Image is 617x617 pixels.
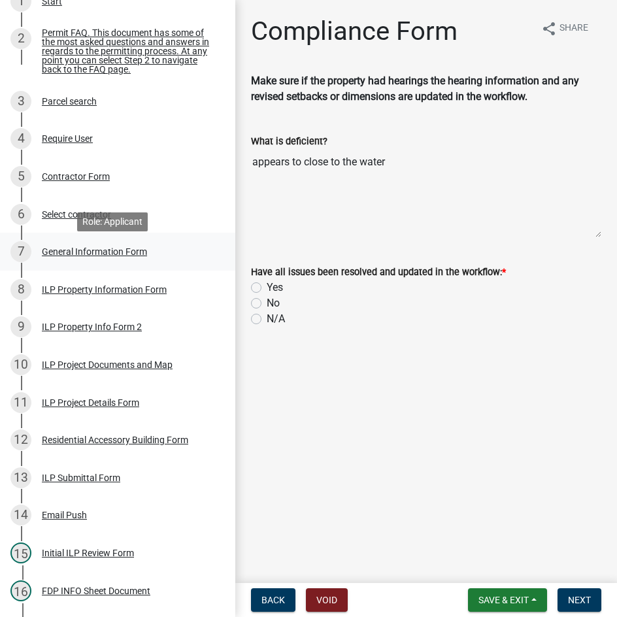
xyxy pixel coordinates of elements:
[42,586,150,595] div: FDP INFO Sheet Document
[42,28,214,74] div: Permit FAQ. This document has some of the most asked questions and answers in regards to the perm...
[77,212,148,231] div: Role: Applicant
[531,16,599,41] button: shareShare
[541,21,557,37] i: share
[42,247,147,256] div: General Information Form
[42,172,110,181] div: Contractor Form
[267,311,285,327] label: N/A
[261,595,285,605] span: Back
[251,75,579,103] strong: Make sure if the property had hearings the hearing information and any revised setbacks or dimens...
[306,588,348,612] button: Void
[10,505,31,525] div: 14
[568,595,591,605] span: Next
[559,21,588,37] span: Share
[10,279,31,300] div: 8
[42,510,87,520] div: Email Push
[267,280,283,295] label: Yes
[10,467,31,488] div: 13
[10,316,31,337] div: 9
[251,137,327,146] label: What is deficient?
[251,588,295,612] button: Back
[42,322,142,331] div: ILP Property Info Form 2
[558,588,601,612] button: Next
[10,580,31,601] div: 16
[42,473,120,482] div: ILP Submittal Form
[42,435,188,444] div: Residential Accessory Building Form
[10,166,31,187] div: 5
[10,204,31,225] div: 6
[10,241,31,262] div: 7
[42,97,97,106] div: Parcel search
[10,354,31,375] div: 10
[42,398,139,407] div: ILP Project Details Form
[10,28,31,49] div: 2
[10,128,31,149] div: 4
[10,392,31,413] div: 11
[42,134,93,143] div: Require User
[42,548,134,558] div: Initial ILP Review Form
[10,542,31,563] div: 15
[42,210,111,219] div: Select contractor
[10,429,31,450] div: 12
[251,16,458,47] h1: Compliance Form
[42,360,173,369] div: ILP Project Documents and Map
[468,588,547,612] button: Save & Exit
[10,91,31,112] div: 3
[478,595,529,605] span: Save & Exit
[251,149,601,238] textarea: appears to close to the water
[251,268,506,277] label: Have all issues been resolved and updated in the workflow:
[267,295,280,311] label: No
[42,285,167,294] div: ILP Property Information Form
